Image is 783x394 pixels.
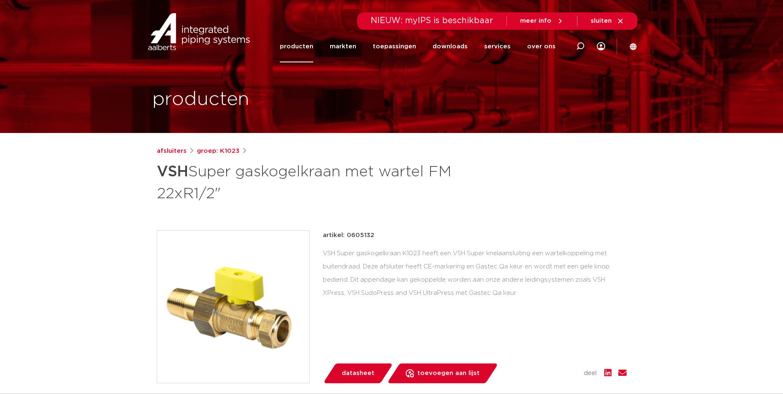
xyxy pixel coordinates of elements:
[280,31,313,62] a: producten
[591,17,624,25] a: sluiten
[157,146,187,156] a: afsluiters
[371,17,493,25] span: NIEUW: myIPS is beschikbaar
[591,18,612,24] span: sluiten
[342,367,374,380] span: datasheet
[417,367,480,380] span: toevoegen aan lijst
[197,146,239,156] a: groep: K1023
[323,247,627,299] div: VSH Super gaskogelkraan K1023 heeft een VSH Super knelaansluiting een wartelkoppeling met buitend...
[373,31,416,62] a: toepassingen
[520,18,551,24] span: meer info
[520,17,564,25] a: meer info
[527,31,556,62] a: over ons
[597,37,605,55] div: my IPS
[157,231,309,383] img: Product Image for VSH Super gaskogelkraan met wartel FM 22xR1/2"
[323,363,393,383] a: datasheet
[484,31,511,62] a: services
[157,164,188,179] strong: VSH
[280,31,556,62] nav: Menu
[584,368,598,378] span: deel:
[433,31,468,62] a: downloads
[323,230,374,240] p: artikel: 0605132
[330,31,356,62] a: markten
[157,159,467,204] h1: Super gaskogelkraan met wartel FM 22xR1/2"
[152,86,249,113] h1: producten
